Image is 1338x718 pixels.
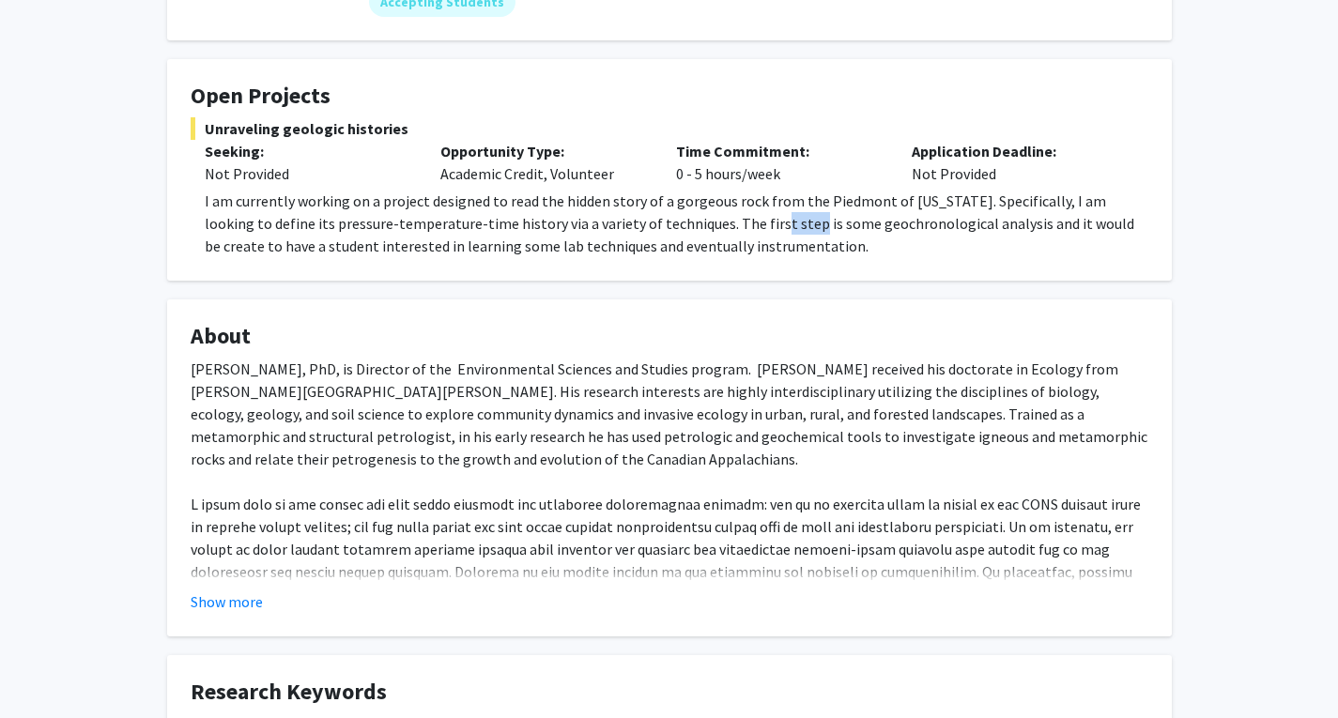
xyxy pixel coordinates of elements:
p: Time Commitment: [676,140,884,162]
div: Not Provided [898,140,1133,185]
div: Not Provided [205,162,412,185]
p: Seeking: [205,140,412,162]
iframe: Chat [14,634,80,704]
p: I am currently working on a project designed to read the hidden story of a gorgeous rock from the... [205,190,1148,257]
div: Academic Credit, Volunteer [426,140,662,185]
div: 0 - 5 hours/week [662,140,898,185]
button: Show more [191,590,263,613]
span: Unraveling geologic histories [191,117,1148,140]
p: Opportunity Type: [440,140,648,162]
h4: Research Keywords [191,679,1148,706]
h4: Open Projects [191,83,1148,110]
h4: About [191,323,1148,350]
div: [PERSON_NAME], PhD, is Director of the Environmental Sciences and Studies program. [PERSON_NAME] ... [191,358,1148,695]
p: Application Deadline: [912,140,1119,162]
